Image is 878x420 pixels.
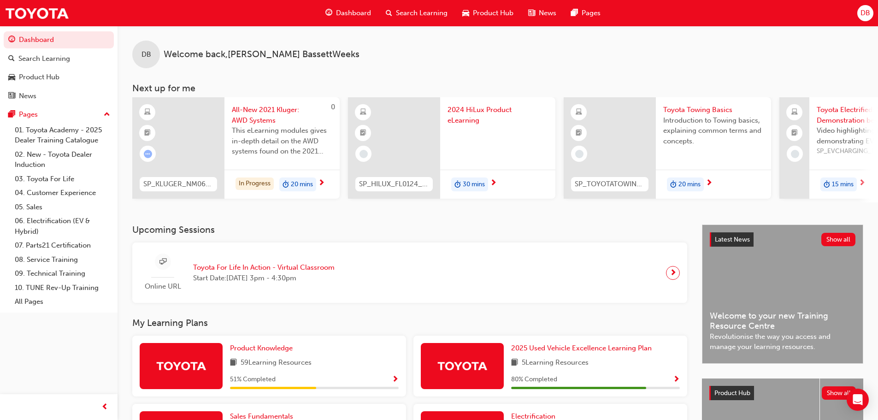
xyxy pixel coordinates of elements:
span: duration-icon [283,178,289,190]
span: News [539,8,556,18]
span: duration-icon [670,178,677,190]
span: guage-icon [8,36,15,44]
span: Toyota For Life In Action - Virtual Classroom [193,262,335,273]
span: Product Knowledge [230,344,293,352]
span: search-icon [8,55,15,63]
h3: Upcoming Sessions [132,225,687,235]
a: Product Knowledge [230,343,296,354]
span: Show Progress [673,376,680,384]
img: Trak [437,358,488,374]
a: Latest NewsShow all [710,232,855,247]
span: Product Hub [714,389,750,397]
a: SP_HILUX_FL0124_EL2024 HiLux Product eLearningduration-icon30 mins [348,97,555,199]
span: learningResourceType_ELEARNING-icon [360,106,366,118]
span: car-icon [8,73,15,82]
button: Pages [4,106,114,123]
span: SP_HILUX_FL0124_EL [359,179,429,189]
span: 20 mins [678,179,701,190]
h3: My Learning Plans [132,318,687,328]
a: 03. Toyota For Life [11,172,114,186]
span: booktick-icon [576,127,582,139]
button: Show all [822,386,856,400]
a: Latest NewsShow allWelcome to your new Training Resource CentreRevolutionise the way you access a... [702,225,863,364]
a: guage-iconDashboard [318,4,378,23]
span: next-icon [706,179,713,188]
span: book-icon [230,357,237,369]
span: duration-icon [824,178,830,190]
a: News [4,88,114,105]
span: Start Date: [DATE] 3pm - 4:30pm [193,273,335,284]
span: Introduction to Towing basics, explaining common terms and concepts. [663,115,764,147]
span: duration-icon [454,178,461,190]
span: pages-icon [571,7,578,19]
button: Show Progress [673,374,680,385]
a: 2025 Used Vehicle Excellence Learning Plan [511,343,655,354]
a: Online URLToyota For Life In Action - Virtual ClassroomStart Date:[DATE] 3pm - 4:30pm [140,250,680,296]
span: next-icon [318,179,325,188]
span: guage-icon [325,7,332,19]
span: Dashboard [336,8,371,18]
span: Show Progress [392,376,399,384]
span: Latest News [715,236,750,243]
div: Product Hub [19,72,59,83]
div: Search Learning [18,53,70,64]
a: 02. New - Toyota Dealer Induction [11,148,114,172]
span: Welcome to your new Training Resource Centre [710,311,855,331]
button: Show Progress [392,374,399,385]
a: news-iconNews [521,4,564,23]
span: 80 % Completed [511,374,557,385]
span: learningRecordVerb_NONE-icon [575,150,583,158]
span: learningResourceType_ELEARNING-icon [576,106,582,118]
span: SP_KLUGER_NM0621_EL03 [143,179,213,189]
a: 09. Technical Training [11,266,114,281]
span: laptop-icon [791,106,798,118]
a: Product HubShow all [709,386,856,401]
span: search-icon [386,7,392,19]
span: Product Hub [473,8,513,18]
span: learningRecordVerb_NONE-icon [359,150,368,158]
div: Open Intercom Messenger [847,389,869,411]
span: book-icon [511,357,518,369]
span: next-icon [670,266,677,279]
div: News [19,91,36,101]
button: Show all [821,233,856,246]
a: SP_TOYOTATOWING_0424Toyota Towing BasicsIntroduction to Towing basics, explaining common terms an... [564,97,771,199]
span: 51 % Completed [230,374,276,385]
span: DB [860,8,870,18]
a: Product Hub [4,69,114,86]
span: booktick-icon [360,127,366,139]
span: next-icon [859,179,866,188]
span: Toyota Towing Basics [663,105,764,115]
span: prev-icon [101,402,108,413]
a: Trak [5,3,69,24]
a: 06. Electrification (EV & Hybrid) [11,214,114,238]
span: 2025 Used Vehicle Excellence Learning Plan [511,344,652,352]
span: booktick-icon [791,127,798,139]
span: 59 Learning Resources [241,357,312,369]
a: Dashboard [4,31,114,48]
span: learningResourceType_ELEARNING-icon [144,106,151,118]
span: 15 mins [832,179,854,190]
span: 30 mins [463,179,485,190]
span: Welcome back , [PERSON_NAME] BassettWeeks [164,49,359,60]
span: sessionType_ONLINE_URL-icon [159,256,166,268]
div: In Progress [236,177,274,190]
span: All-New 2021 Kluger: AWD Systems [232,105,332,125]
span: 20 mins [291,179,313,190]
a: 04. Customer Experience [11,186,114,200]
button: DB [857,5,873,21]
span: DB [141,49,151,60]
a: All Pages [11,295,114,309]
a: 05. Sales [11,200,114,214]
a: Search Learning [4,50,114,67]
span: up-icon [104,109,110,121]
span: learningRecordVerb_NONE-icon [791,150,799,158]
span: Search Learning [396,8,448,18]
span: Online URL [140,281,186,292]
span: car-icon [462,7,469,19]
a: 08. Service Training [11,253,114,267]
span: 5 Learning Resources [522,357,589,369]
span: booktick-icon [144,127,151,139]
span: SP_TOYOTATOWING_0424 [575,179,645,189]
